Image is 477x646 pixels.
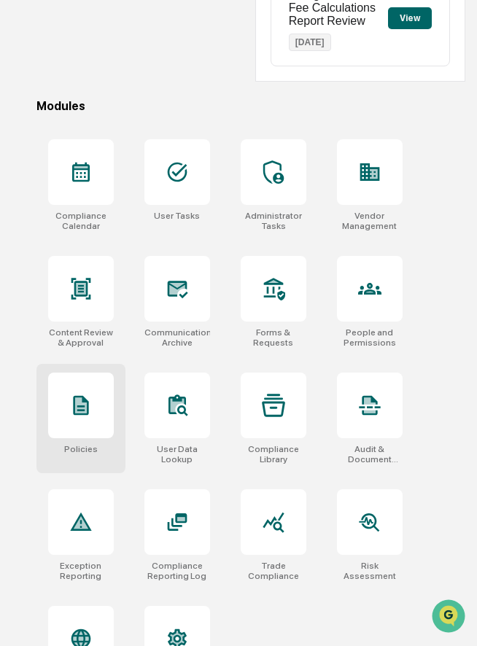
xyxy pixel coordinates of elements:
[9,206,98,232] a: 🔎Data Lookup
[337,211,403,231] div: Vendor Management
[48,211,114,231] div: Compliance Calendar
[48,561,114,581] div: Exception Reporting
[15,213,26,225] div: 🔎
[144,561,210,581] div: Compliance Reporting Log
[337,444,403,464] div: Audit & Document Logs
[64,444,98,454] div: Policies
[337,327,403,348] div: People and Permissions
[29,211,92,226] span: Data Lookup
[248,116,265,133] button: Start new chat
[48,327,114,348] div: Content Review & Approval
[337,561,403,581] div: Risk Assessment
[145,247,177,258] span: Pylon
[103,246,177,258] a: Powered byPylon
[50,112,239,126] div: Start new chat
[241,444,306,464] div: Compliance Library
[15,112,41,138] img: 1746055101610-c473b297-6a78-478c-a979-82029cc54cd1
[106,185,117,197] div: 🗄️
[15,185,26,197] div: 🖐️
[144,444,210,464] div: User Data Lookup
[29,184,94,198] span: Preclearance
[241,327,306,348] div: Forms & Requests
[9,178,100,204] a: 🖐️Preclearance
[289,34,331,51] p: [DATE]
[241,211,306,231] div: Administrator Tasks
[100,178,187,204] a: 🗄️Attestations
[430,598,470,637] iframe: Open customer support
[36,99,466,113] div: Modules
[144,327,210,348] div: Communications Archive
[120,184,181,198] span: Attestations
[15,31,265,54] p: How can we help?
[154,211,200,221] div: User Tasks
[50,126,185,138] div: We're available if you need us!
[388,7,432,29] button: View
[241,561,306,581] div: Trade Compliance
